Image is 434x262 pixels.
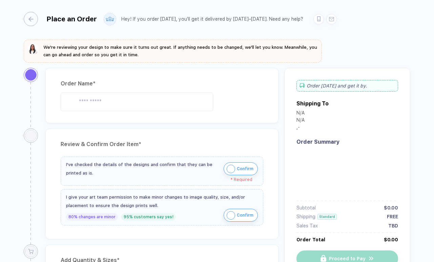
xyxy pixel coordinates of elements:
[28,44,39,55] img: sophie
[224,162,258,175] button: iconConfirm
[224,209,258,222] button: iconConfirm
[227,165,235,173] img: icon
[66,213,118,221] div: 80% changes are minor
[28,44,318,59] button: We're reviewing your design to make sure it turns out great. If anything needs to be changed, we'...
[387,214,398,219] div: FREE
[296,117,305,124] div: N/A
[296,80,398,92] div: Order [DATE] and get it by .
[296,223,318,228] div: Sales Tax
[46,15,97,23] div: Place an Order
[43,45,317,57] span: We're reviewing your design to make sure it turns out great. If anything needs to be changed, we'...
[296,100,329,107] div: Shipping To
[66,160,220,177] div: I've checked the details of the designs and confirm that they can be printed as is.
[296,110,305,117] div: N/A
[121,213,176,221] div: 95% customers say yes!
[317,214,337,220] div: Standard
[384,237,398,242] div: $0.00
[296,237,325,242] div: Order Total
[296,205,316,210] div: Subtotal
[66,177,252,182] div: * Required
[61,78,263,89] div: Order Name
[237,163,253,174] span: Confirm
[104,13,116,25] img: user profile
[66,193,258,210] div: I give your art team permission to make minor changes to image quality, size, and/or placement to...
[296,139,398,145] div: Order Summary
[61,139,263,150] div: Review & Confirm Order Item
[227,211,235,220] img: icon
[237,210,253,221] span: Confirm
[384,205,398,210] div: $0.00
[388,223,398,228] div: TBD
[121,16,303,22] div: Hey! If you order [DATE], you'll get it delivered by [DATE]–[DATE]. Need any help?
[296,124,305,132] div: , -
[296,214,315,219] div: Shipping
